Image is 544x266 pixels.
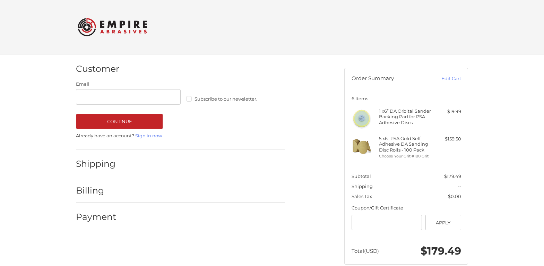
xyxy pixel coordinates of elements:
[195,96,257,102] span: Subscribe to our newsletter.
[76,81,181,88] label: Email
[352,248,379,254] span: Total (USD)
[448,194,461,199] span: $0.00
[76,132,285,139] p: Already have an account?
[444,173,461,179] span: $179.49
[352,75,426,82] h3: Order Summary
[76,185,116,196] h2: Billing
[352,205,461,212] div: Coupon/Gift Certificate
[135,133,162,138] a: Sign in now
[434,108,461,115] div: $19.99
[425,215,461,230] button: Apply
[421,244,461,257] span: $179.49
[352,215,422,230] input: Gift Certificate or Coupon Code
[76,63,119,74] h2: Customer
[434,136,461,143] div: $159.50
[76,114,163,129] button: Continue
[352,173,371,179] span: Subtotal
[352,96,461,101] h3: 6 Items
[352,183,373,189] span: Shipping
[379,108,432,125] h4: 1 x 6” DA Orbital Sander Backing Pad for PSA Adhesive Discs
[76,212,116,222] h2: Payment
[78,14,147,41] img: Empire Abrasives
[76,158,116,169] h2: Shipping
[458,183,461,189] span: --
[379,153,432,159] li: Choose Your Grit #180 Grit
[352,194,372,199] span: Sales Tax
[379,136,432,153] h4: 5 x 6" PSA Gold Self Adhesive DA Sanding Disc Rolls - 100 Pack
[426,75,461,82] a: Edit Cart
